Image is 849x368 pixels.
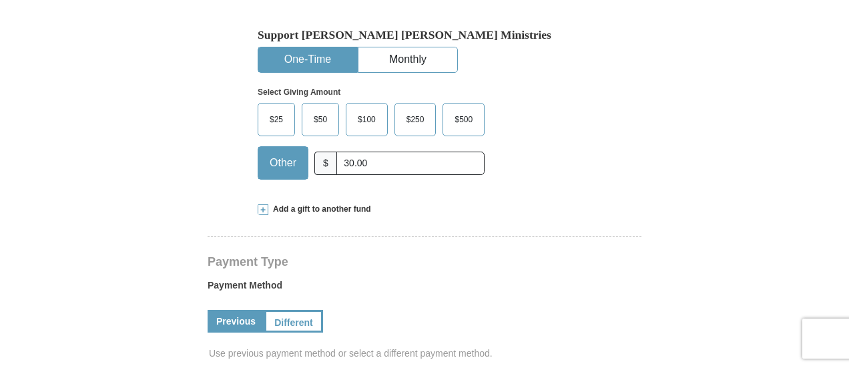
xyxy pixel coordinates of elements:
[268,204,371,215] span: Add a gift to another fund
[263,110,290,130] span: $25
[351,110,382,130] span: $100
[400,110,431,130] span: $250
[264,310,323,333] a: Different
[208,310,264,333] a: Previous
[258,28,591,42] h5: Support [PERSON_NAME] [PERSON_NAME] Ministries
[263,153,303,173] span: Other
[336,152,485,175] input: Other Amount
[358,47,457,72] button: Monthly
[208,279,641,299] label: Payment Method
[258,87,340,97] strong: Select Giving Amount
[448,110,479,130] span: $500
[208,256,641,267] h4: Payment Type
[314,152,337,175] span: $
[307,110,334,130] span: $50
[258,47,357,72] button: One-Time
[209,347,643,360] span: Use previous payment method or select a different payment method.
